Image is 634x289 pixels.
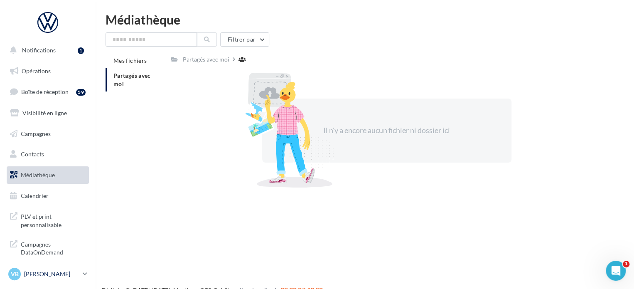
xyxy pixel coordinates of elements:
span: Campagnes DataOnDemand [21,239,86,257]
div: Partagés avec moi [183,55,229,64]
p: [PERSON_NAME] [24,270,79,278]
a: Boîte de réception59 [5,83,91,101]
span: Opérations [22,67,51,74]
a: Opérations [5,62,91,80]
div: 1 [78,47,84,54]
a: VB [PERSON_NAME] [7,266,89,282]
div: 59 [76,89,86,96]
a: Campagnes DataOnDemand [5,235,91,260]
span: VB [11,270,19,278]
a: Contacts [5,146,91,163]
span: Campagnes [21,130,51,137]
span: Calendrier [21,192,49,199]
a: Médiathèque [5,166,91,184]
span: Notifications [22,47,56,54]
span: Médiathèque [21,171,55,178]
a: PLV et print personnalisable [5,207,91,232]
a: Campagnes [5,125,91,143]
span: Contacts [21,151,44,158]
span: PLV et print personnalisable [21,211,86,229]
iframe: Intercom live chat [606,261,626,281]
a: Visibilité en ligne [5,104,91,122]
span: Boîte de réception [21,88,69,95]
span: Visibilité en ligne [22,109,67,116]
div: Médiathèque [106,13,624,26]
span: Mes fichiers [113,57,147,64]
span: Il n'y a encore aucun fichier ni dossier ici [323,126,450,135]
button: Notifications 1 [5,42,87,59]
a: Calendrier [5,187,91,205]
span: Partagés avec moi [113,72,151,87]
span: 1 [623,261,629,267]
button: Filtrer par [220,32,269,47]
